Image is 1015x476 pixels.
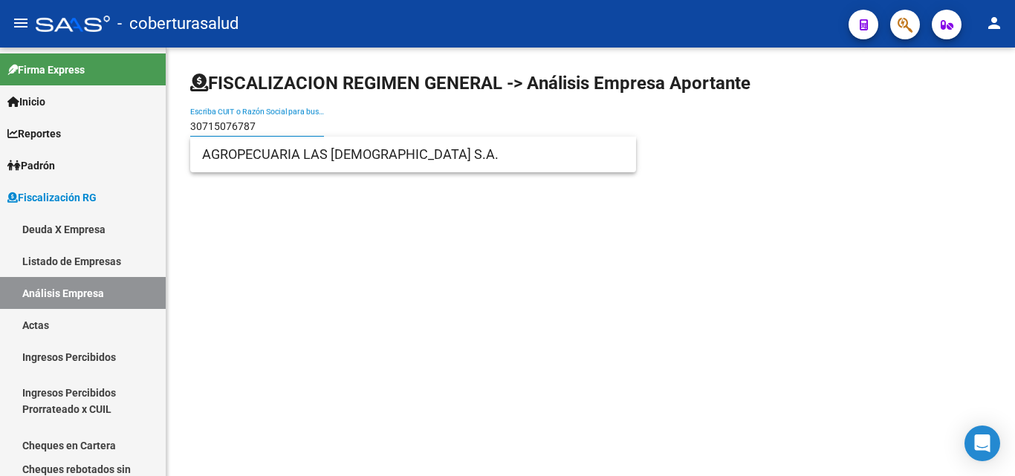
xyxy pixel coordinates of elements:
span: Padrón [7,157,55,174]
span: Fiscalización RG [7,189,97,206]
div: Open Intercom Messenger [964,426,1000,461]
span: Reportes [7,125,61,142]
span: Inicio [7,94,45,110]
mat-icon: menu [12,14,30,32]
mat-icon: person [985,14,1003,32]
span: Firma Express [7,62,85,78]
span: AGROPECUARIA LAS [DEMOGRAPHIC_DATA] S.A. [202,137,624,172]
h1: FISCALIZACION REGIMEN GENERAL -> Análisis Empresa Aportante [190,71,750,95]
span: - coberturasalud [117,7,239,40]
